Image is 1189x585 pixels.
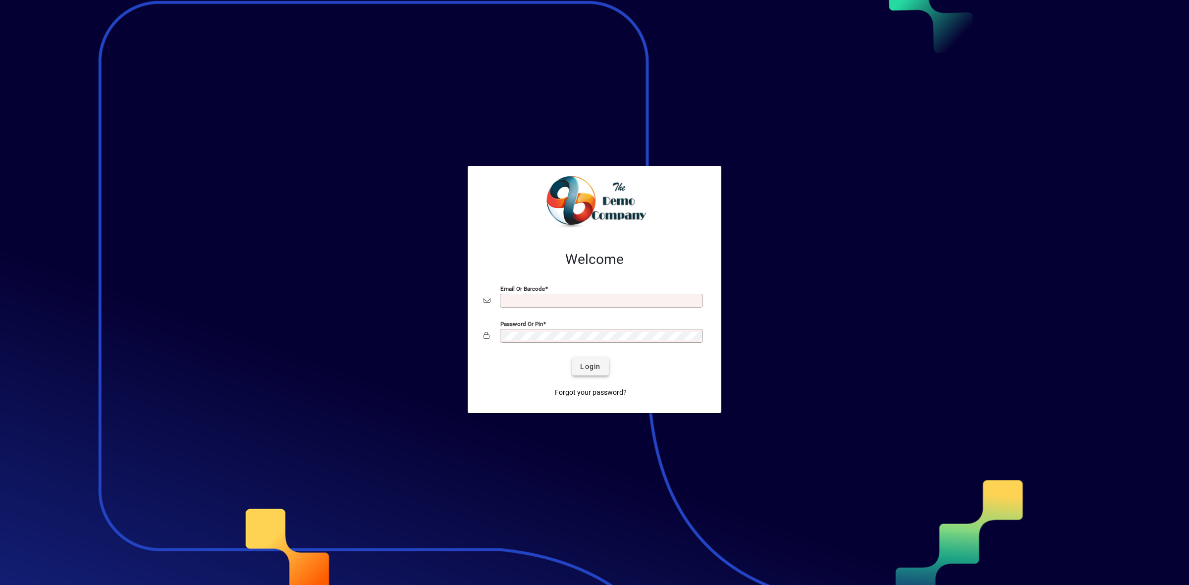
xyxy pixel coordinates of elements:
[580,362,600,372] span: Login
[551,383,631,401] a: Forgot your password?
[500,285,545,292] mat-label: Email or Barcode
[484,251,705,268] h2: Welcome
[555,387,627,398] span: Forgot your password?
[572,358,608,375] button: Login
[500,320,543,327] mat-label: Password or Pin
